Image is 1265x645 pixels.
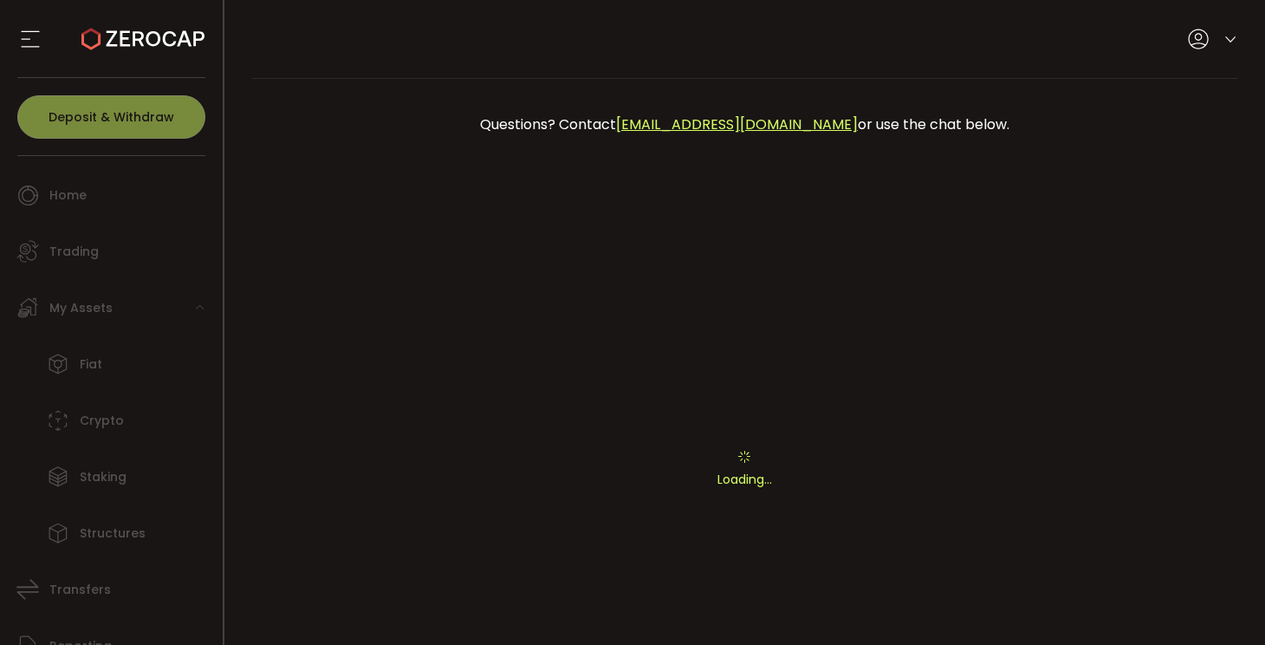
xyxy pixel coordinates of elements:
span: Transfers [49,577,111,603]
span: Fiat [80,352,102,377]
span: Structures [80,521,146,546]
span: My Assets [49,296,113,321]
span: Home [49,183,87,208]
span: Staking [80,465,126,490]
p: Loading... [252,471,1238,489]
span: Trading [49,239,99,264]
div: Questions? Contact or use the chat below. [261,105,1229,144]
span: Crypto [80,408,124,433]
button: Deposit & Withdraw [17,95,205,139]
a: [EMAIL_ADDRESS][DOMAIN_NAME] [616,114,858,134]
span: Deposit & Withdraw [49,111,174,123]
